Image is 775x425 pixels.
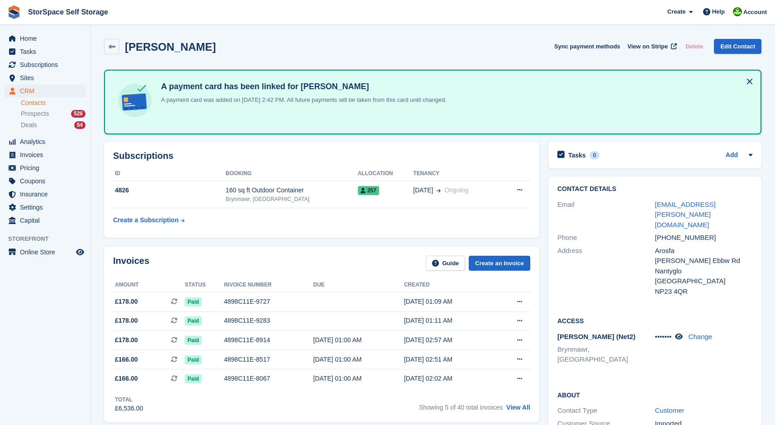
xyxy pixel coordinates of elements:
div: [DATE] 02:51 AM [404,355,495,364]
span: Ongoing [444,186,468,194]
span: Subscriptions [20,58,74,71]
div: Nantyglo [655,266,753,277]
span: Paid [185,336,201,345]
h2: Subscriptions [113,151,530,161]
div: 4898C11E-9727 [224,297,313,306]
div: Email [557,200,655,230]
a: Customer [655,406,685,414]
span: Pricing [20,162,74,174]
a: StorSpace Self Storage [24,5,112,19]
div: 0 [590,151,600,159]
span: Storefront [8,234,90,244]
span: Analytics [20,135,74,148]
th: Invoice number [224,278,313,292]
div: [DATE] 01:00 AM [313,355,404,364]
span: Create [667,7,685,16]
a: Deals 54 [21,120,86,130]
span: £166.00 [115,374,138,383]
a: Create an Invoice [469,256,530,271]
a: menu [5,148,86,161]
img: Jon Pace [733,7,742,16]
span: £166.00 [115,355,138,364]
h2: [PERSON_NAME] [125,41,216,53]
li: Brynmawr, [GEOGRAPHIC_DATA] [557,344,655,365]
a: Prospects 526 [21,109,86,119]
div: [PHONE_NUMBER] [655,233,753,243]
a: menu [5,58,86,71]
a: menu [5,162,86,174]
span: Sites [20,72,74,84]
span: View on Stripe [628,42,668,51]
a: menu [5,175,86,187]
div: Address [557,246,655,297]
span: Paid [185,297,201,306]
th: Amount [113,278,185,292]
img: card-linked-ebf98d0992dc2aeb22e95c0e3c79077019eb2392cfd83c6a337811c24bc77127.svg [116,81,154,119]
h2: Access [557,316,752,325]
h2: Invoices [113,256,149,271]
a: Add [726,150,738,161]
a: menu [5,246,86,258]
a: [EMAIL_ADDRESS][PERSON_NAME][DOMAIN_NAME] [655,201,716,229]
span: 257 [358,186,379,195]
h2: About [557,390,752,399]
a: Edit Contact [714,39,761,54]
span: Paid [185,374,201,383]
span: Invoices [20,148,74,161]
div: 54 [74,121,86,129]
div: 526 [71,110,86,118]
a: View on Stripe [624,39,679,54]
div: £6,536.00 [115,404,143,413]
a: menu [5,201,86,214]
div: 4898C11E-8914 [224,335,313,345]
div: 4898C11E-9283 [224,316,313,325]
a: menu [5,85,86,97]
a: Change [689,333,713,340]
span: Prospects [21,110,49,118]
a: View All [506,404,530,411]
span: Paid [185,355,201,364]
span: Paid [185,316,201,325]
th: Status [185,278,224,292]
a: menu [5,135,86,148]
div: [DATE] 01:00 AM [313,335,404,345]
span: £178.00 [115,297,138,306]
span: Showing 5 of 40 total invoices [419,404,503,411]
div: [DATE] 01:09 AM [404,297,495,306]
span: Help [712,7,725,16]
span: ••••••• [655,333,672,340]
div: [DATE] 01:11 AM [404,316,495,325]
span: Coupons [20,175,74,187]
th: Due [313,278,404,292]
a: menu [5,45,86,58]
div: NP23 4QR [655,287,753,297]
button: Sync payment methods [554,39,620,54]
a: Preview store [75,247,86,258]
th: Allocation [358,167,414,181]
div: Brynmawr, [GEOGRAPHIC_DATA] [226,195,358,203]
a: menu [5,72,86,84]
div: 4826 [113,186,226,195]
h2: Contact Details [557,186,752,193]
span: [DATE] [413,186,433,195]
a: menu [5,188,86,201]
a: menu [5,32,86,45]
p: A payment card was added on [DATE] 2:42 PM. All future payments will be taken from this card unti... [157,96,447,105]
div: Total [115,396,143,404]
span: Deals [21,121,37,129]
img: stora-icon-8386f47178a22dfd0bd8f6a31ec36ba5ce8667c1dd55bd0f319d3a0aa187defe.svg [7,5,21,19]
div: Arosfa [655,246,753,256]
a: menu [5,214,86,227]
span: £178.00 [115,335,138,345]
div: 4898C11E-8517 [224,355,313,364]
span: Settings [20,201,74,214]
span: Home [20,32,74,45]
span: CRM [20,85,74,97]
div: 4898C11E-8067 [224,374,313,383]
span: Capital [20,214,74,227]
div: Contact Type [557,406,655,416]
div: [GEOGRAPHIC_DATA] [655,276,753,287]
th: Tenancy [413,167,500,181]
span: Tasks [20,45,74,58]
th: ID [113,167,226,181]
